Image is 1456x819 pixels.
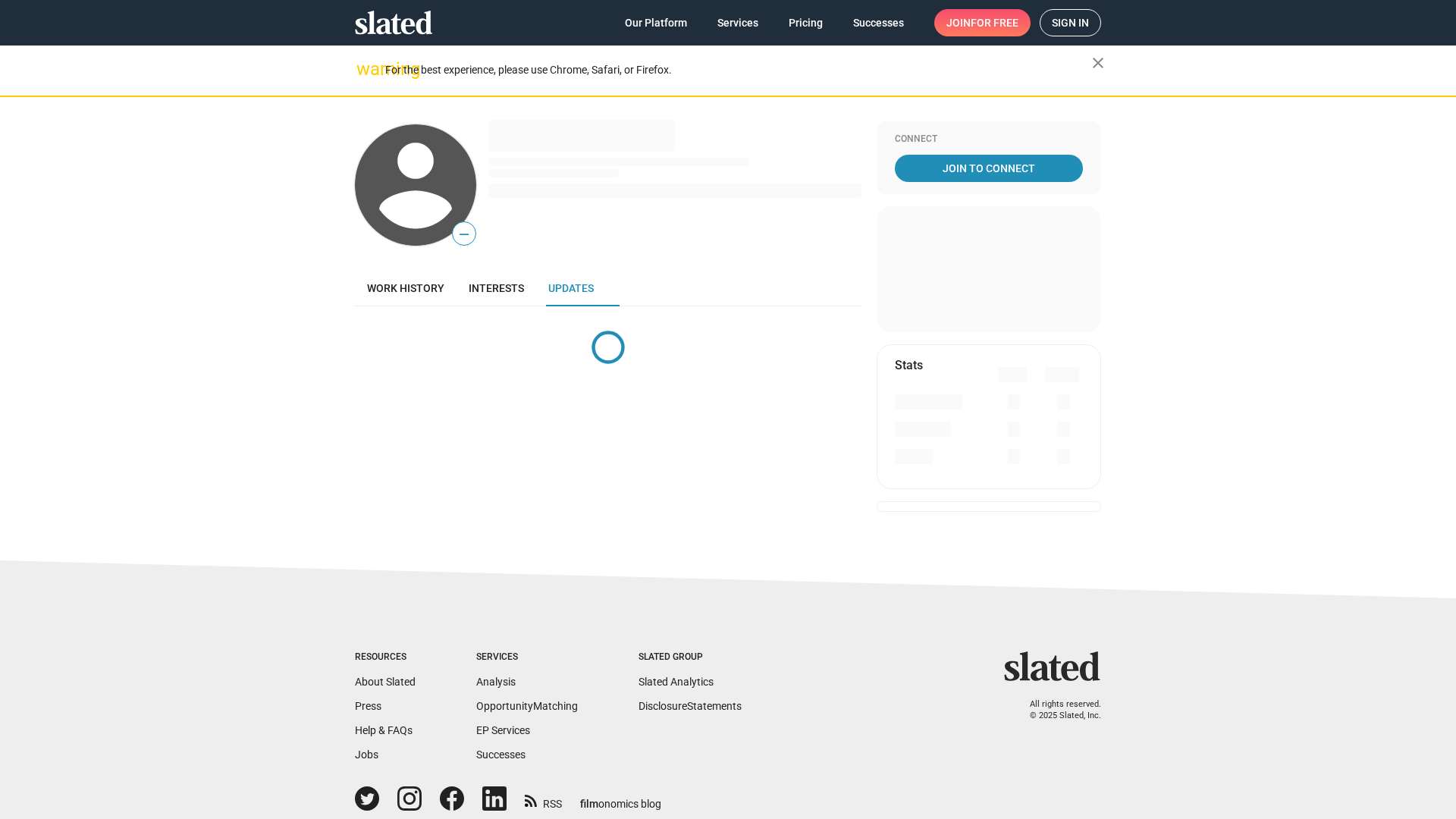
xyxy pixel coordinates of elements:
a: Our Platform [613,9,699,36]
span: for free [971,9,1018,36]
div: Resources [355,651,416,664]
span: Join To Connect [898,155,1080,182]
a: OpportunityMatching [476,700,578,712]
a: Successes [841,9,916,36]
a: Services [705,9,770,36]
a: Press [355,700,381,712]
span: Successes [853,9,904,36]
a: Work history [355,270,457,306]
mat-card-title: Stats [895,357,923,373]
a: EP Services [476,724,530,736]
span: Our Platform [625,9,687,36]
mat-icon: warning [356,60,375,78]
span: Pricing [789,9,823,36]
a: Analysis [476,676,516,688]
div: For the best experience, please use Chrome, Safari, or Firefox. [385,60,1092,80]
a: Successes [476,748,526,761]
div: Connect [895,133,1083,146]
mat-icon: close [1089,54,1107,72]
span: Updates [548,282,594,294]
a: Slated Analytics [639,676,714,688]
a: Updates [536,270,606,306]
span: Services [717,9,758,36]
span: Interests [469,282,524,294]
span: film [580,798,598,810]
span: Work history [367,282,444,294]
a: Sign in [1040,9,1101,36]
p: All rights reserved. © 2025 Slated, Inc. [1014,699,1101,721]
a: About Slated [355,676,416,688]
div: Slated Group [639,651,742,664]
a: Jobs [355,748,378,761]
span: Sign in [1052,10,1089,36]
div: Services [476,651,578,664]
a: Interests [457,270,536,306]
span: — [453,224,475,244]
a: filmonomics blog [580,785,661,811]
a: Help & FAQs [355,724,413,736]
span: Join [946,9,1018,36]
a: RSS [525,788,562,811]
a: DisclosureStatements [639,700,742,712]
a: Joinfor free [934,9,1031,36]
a: Pricing [777,9,835,36]
a: Join To Connect [895,155,1083,182]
